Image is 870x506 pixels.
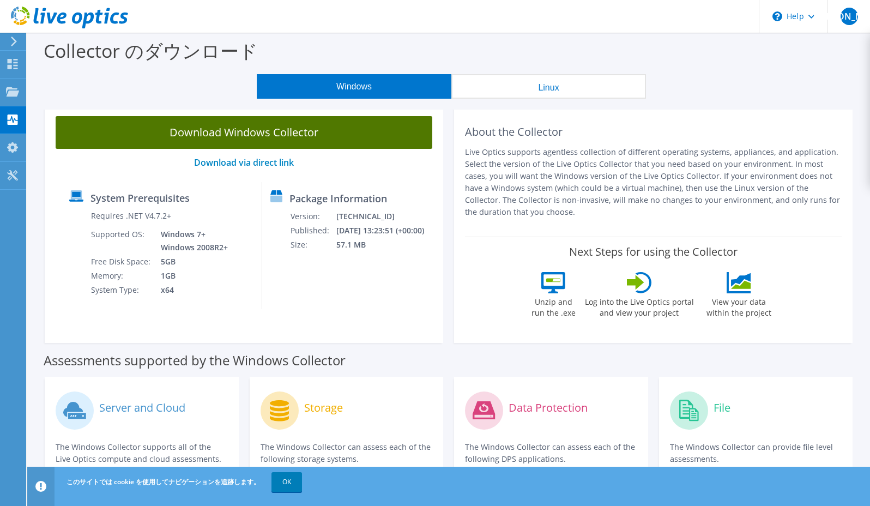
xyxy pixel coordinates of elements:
p: The Windows Collector can assess each of the following storage systems. [261,441,433,465]
td: 1GB [153,269,230,283]
p: The Windows Collector can assess each of the following DPS applications. [465,441,637,465]
button: Linux [451,74,646,99]
button: Windows [257,74,451,99]
p: The Windows Collector supports all of the Live Optics compute and cloud assessments. [56,441,228,465]
label: Collector のダウンロード [44,38,258,63]
label: Log into the Live Optics portal and view your project [584,293,694,318]
svg: \n [772,11,782,21]
a: OK [271,472,302,492]
td: Windows 7+ Windows 2008R2+ [153,227,230,255]
label: Data Protection [509,402,588,413]
td: 5GB [153,255,230,269]
label: File [714,402,730,413]
label: Server and Cloud [99,402,185,413]
td: [DATE] 13:23:51 (+00:00) [336,224,438,238]
p: Live Optics supports agentless collection of different operating systems, appliances, and applica... [465,146,842,218]
label: Next Steps for using the Collector [569,245,738,258]
a: Download Windows Collector [56,116,432,149]
td: [TECHNICAL_ID] [336,209,438,224]
span: このサイトでは cookie を使用してナビゲーションを追跡します。 [67,477,260,486]
p: The Windows Collector can provide file level assessments. [670,441,842,465]
h2: About the Collector [465,125,842,138]
td: Memory: [90,269,153,283]
label: Unzip and run the .exe [529,293,579,318]
td: System Type: [90,283,153,297]
label: Package Information [289,193,387,204]
td: 57.1 MB [336,238,438,252]
td: x64 [153,283,230,297]
td: Free Disk Space: [90,255,153,269]
a: Download via direct link [194,156,294,168]
label: System Prerequisites [90,192,190,203]
td: Size: [290,238,336,252]
span: [PERSON_NAME] [841,8,858,25]
td: Supported OS: [90,227,153,255]
label: Requires .NET V4.7.2+ [91,210,171,221]
td: Published: [290,224,336,238]
label: View your data within the project [700,293,778,318]
label: Storage [304,402,343,413]
label: Assessments supported by the Windows Collector [44,355,346,366]
td: Version: [290,209,336,224]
